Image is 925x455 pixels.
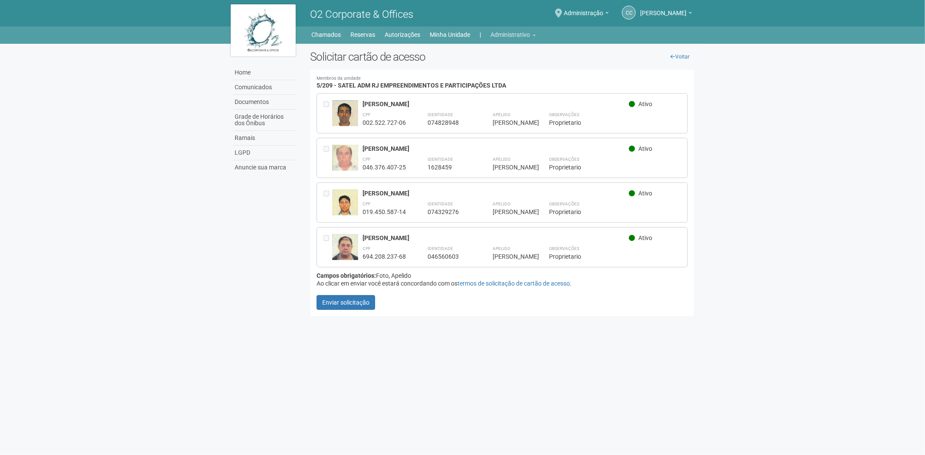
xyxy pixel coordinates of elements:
[493,246,510,251] strong: Apelido
[549,163,681,171] div: Proprietario
[363,234,629,242] div: [PERSON_NAME]
[428,208,471,216] div: 074329276
[564,11,609,18] a: Administração
[363,163,406,171] div: 046.376.407-25
[428,201,453,206] strong: Identidade
[493,253,527,260] div: [PERSON_NAME]
[332,234,358,265] img: user.jpg
[428,119,471,127] div: 074828948
[493,208,527,216] div: [PERSON_NAME]
[493,201,510,206] strong: Apelido
[310,50,695,63] h2: Solicitar cartão de acesso
[430,29,471,41] a: Minha Unidade
[549,157,579,162] strong: Observações
[363,100,629,108] div: [PERSON_NAME]
[638,190,652,197] span: Ativo
[233,160,297,175] a: Anuncie sua marca
[428,112,453,117] strong: Identidade
[549,112,579,117] strong: Observações
[491,29,536,41] a: Administrativo
[332,100,358,132] img: user.jpg
[363,246,371,251] strong: CPF
[363,201,371,206] strong: CPF
[363,145,629,153] div: [PERSON_NAME]
[332,145,358,176] img: user.jpg
[317,272,376,279] strong: Campos obrigatórios:
[480,29,481,41] a: |
[363,119,406,127] div: 002.522.727-06
[428,246,453,251] strong: Identidade
[428,253,471,260] div: 046560603
[324,100,332,127] div: Entre em contato com a Aministração para solicitar o cancelamento ou 2a via
[317,76,688,89] h4: 5/209 - SATEL ADM RJ EMPREENDIMENTOS E PARTICIPAÇÕES LTDA
[428,163,471,171] div: 1628459
[233,131,297,146] a: Ramais
[233,65,297,80] a: Home
[231,4,296,56] img: logo.jpg
[363,189,629,197] div: [PERSON_NAME]
[622,6,636,19] a: CC
[549,246,579,251] strong: Observações
[640,11,692,18] a: [PERSON_NAME]
[640,1,686,16] span: Camila Catarina Lima
[549,201,579,206] strong: Observações
[493,112,510,117] strong: Apelido
[351,29,376,41] a: Reservas
[638,234,652,241] span: Ativo
[564,1,603,16] span: Administração
[233,80,297,95] a: Comunicados
[233,110,297,131] a: Grade de Horários dos Ônibus
[332,189,358,221] img: user.jpg
[493,119,527,127] div: [PERSON_NAME]
[233,146,297,160] a: LGPD
[324,234,332,260] div: Entre em contato com a Aministração para solicitar o cancelamento ou 2a via
[493,163,527,171] div: [PERSON_NAME]
[549,208,681,216] div: Proprietario
[458,280,570,287] a: termos de solicitação de cartão de acesso
[312,29,341,41] a: Chamados
[310,8,413,20] span: O2 Corporate & Offices
[317,76,688,81] small: Membros da unidade
[363,112,371,117] strong: CPF
[638,145,652,152] span: Ativo
[317,279,688,287] div: Ao clicar em enviar você estará concordando com os .
[324,189,332,216] div: Entre em contato com a Aministração para solicitar o cancelamento ou 2a via
[549,253,681,260] div: Proprietario
[428,157,453,162] strong: Identidade
[363,157,371,162] strong: CPF
[638,101,652,107] span: Ativo
[363,253,406,260] div: 694.208.237-68
[385,29,421,41] a: Autorizações
[233,95,297,110] a: Documentos
[317,272,688,279] div: Foto, Apelido
[363,208,406,216] div: 019.450.587-14
[549,119,681,127] div: Proprietario
[666,50,694,63] a: Voltar
[317,295,375,310] button: Enviar solicitação
[493,157,510,162] strong: Apelido
[324,145,332,171] div: Entre em contato com a Aministração para solicitar o cancelamento ou 2a via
